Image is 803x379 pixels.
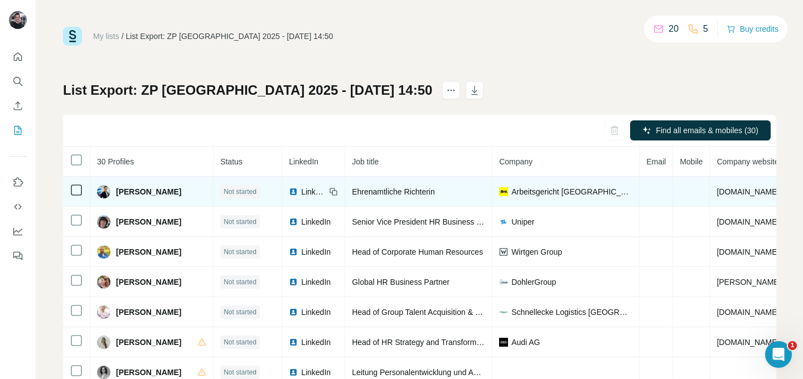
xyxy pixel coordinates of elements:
[9,246,27,266] button: Feedback
[301,307,331,318] span: LinkedIn
[289,157,318,166] span: LinkedIn
[116,246,181,257] span: [PERSON_NAME]
[63,81,432,99] h1: List Export: ZP [GEOGRAPHIC_DATA] 2025 - [DATE] 14:50
[116,276,181,288] span: [PERSON_NAME]
[224,307,257,317] span: Not started
[97,185,110,198] img: Avatar
[717,338,779,347] span: [DOMAIN_NAME]
[116,186,181,197] span: [PERSON_NAME]
[126,31,333,42] div: List Export: ZP [GEOGRAPHIC_DATA] 2025 - [DATE] 14:50
[499,308,508,317] img: company-logo
[511,246,562,257] span: Wirtgen Group
[97,275,110,289] img: Avatar
[97,215,110,229] img: Avatar
[289,308,298,317] img: LinkedIn logo
[289,278,298,286] img: LinkedIn logo
[727,21,778,37] button: Buy credits
[9,221,27,241] button: Dashboard
[93,32,119,41] a: My lists
[220,157,243,166] span: Status
[511,216,534,227] span: Uniper
[669,22,679,36] p: 20
[656,125,758,136] span: Find all emails & mobiles (30)
[289,368,298,377] img: LinkedIn logo
[352,157,379,166] span: Job title
[97,245,110,259] img: Avatar
[717,187,779,196] span: [DOMAIN_NAME]
[765,341,792,368] iframe: Intercom live chat
[499,157,533,166] span: Company
[224,277,257,287] span: Not started
[630,120,771,140] button: Find all emails & mobiles (30)
[289,217,298,226] img: LinkedIn logo
[499,217,508,226] img: company-logo
[9,96,27,116] button: Enrich CSV
[703,22,708,36] p: 5
[646,157,666,166] span: Email
[717,247,779,256] span: [DOMAIN_NAME]
[352,308,541,317] span: Head of Group Talent Acquisition & Employer Branding
[63,27,82,46] img: Surfe Logo
[717,217,779,226] span: [DOMAIN_NAME]
[224,217,257,227] span: Not started
[9,172,27,192] button: Use Surfe on LinkedIn
[116,216,181,227] span: [PERSON_NAME]
[301,246,331,257] span: LinkedIn
[499,247,508,256] img: company-logo
[9,197,27,217] button: Use Surfe API
[352,247,483,256] span: Head of Corporate Human Resources
[97,336,110,349] img: Avatar
[499,338,508,347] img: company-logo
[9,71,27,91] button: Search
[352,338,494,347] span: Head of HR Strategy and Transformation
[289,338,298,347] img: LinkedIn logo
[301,276,331,288] span: LinkedIn
[442,81,460,99] button: actions
[289,187,298,196] img: LinkedIn logo
[717,308,779,317] span: [DOMAIN_NAME]
[9,47,27,67] button: Quick start
[499,278,508,286] img: company-logo
[301,367,331,378] span: LinkedIn
[788,341,797,350] span: 1
[499,187,508,196] img: company-logo
[224,187,257,197] span: Not started
[352,368,507,377] span: Leitung Personalentwicklung und Ausbildung
[122,31,124,42] li: /
[97,305,110,319] img: Avatar
[301,186,326,197] span: LinkedIn
[352,187,435,196] span: Ehrenamtliche Richterin
[680,157,703,166] span: Mobile
[116,337,181,348] span: [PERSON_NAME]
[511,307,632,318] span: Schnellecke Logistics [GEOGRAPHIC_DATA]
[511,186,632,197] span: Arbeitsgericht [GEOGRAPHIC_DATA]
[224,247,257,257] span: Not started
[511,337,540,348] span: Audi AG
[301,216,331,227] span: LinkedIn
[97,366,110,379] img: Avatar
[352,217,696,226] span: Senior Vice President HR Business Partnering, HR Strategy & Communication, Talent Management
[9,120,27,140] button: My lists
[717,157,778,166] span: Company website
[289,247,298,256] img: LinkedIn logo
[9,11,27,29] img: Avatar
[352,278,449,286] span: Global HR Business Partner
[511,276,556,288] span: DohlerGroup
[301,337,331,348] span: LinkedIn
[224,337,257,347] span: Not started
[224,367,257,377] span: Not started
[116,367,181,378] span: [PERSON_NAME]
[116,307,181,318] span: [PERSON_NAME]
[97,157,134,166] span: 30 Profiles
